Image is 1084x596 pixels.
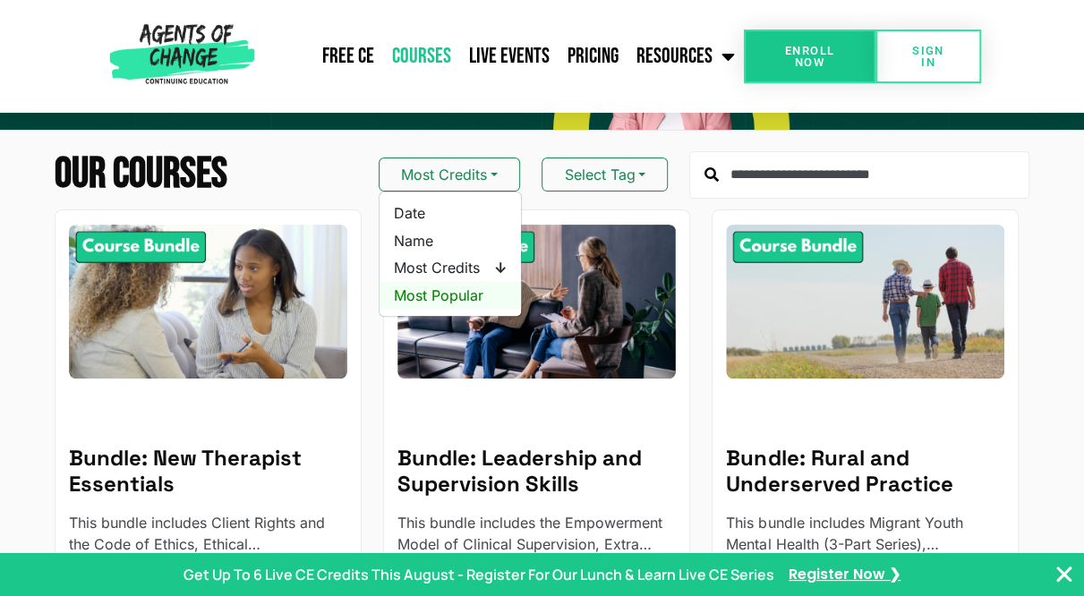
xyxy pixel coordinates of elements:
button: Close Banner [1054,564,1075,585]
a: Live Events [460,34,559,79]
span: SIGN IN [904,45,952,68]
a: Date [380,200,521,226]
a: Register Now ❯ [789,565,900,584]
a: Free CE [313,34,383,79]
h5: Bundle: Rural and Underserved Practice [726,446,1004,498]
a: Most Credits↓ [380,254,521,281]
a: Pricing [559,34,627,79]
h2: Our Courses [55,153,227,196]
a: Resources [627,34,744,79]
img: Rural and Underserved Practice - 8 Credit CE Bundle [726,225,1004,379]
a: SIGN IN [875,30,981,83]
h5: Bundle: New Therapist Essentials [69,446,347,498]
h5: Bundle: Leadership and Supervision Skills [397,446,676,498]
span: Most Popular [394,285,507,305]
a: Name [380,227,521,254]
p: Get Up To 6 Live CE Credits This August - Register For Our Lunch & Learn Live CE Series [184,564,774,585]
a: Enroll Now [744,30,875,83]
b: ↓ [494,258,507,277]
a: Courses [383,34,460,79]
img: Leadership and Supervision Skills - 8 Credit CE Bundle [397,225,676,379]
p: This bundle includes Client Rights and the Code of Ethics, Ethical Considerations with Kids and T... [69,512,347,555]
p: This bundle includes the Empowerment Model of Clinical Supervision, Extra Income and Business Ski... [397,512,676,555]
nav: Menu [261,34,744,79]
button: Most Credits [379,158,520,192]
button: Select Tag [542,158,668,192]
p: This bundle includes Migrant Youth Mental Health (3-Part Series), Native American Mental Health, ... [726,512,1004,555]
span: Name [394,231,507,251]
span: Date [394,203,507,223]
span: Most Credits [394,258,507,277]
span: Enroll Now [772,45,847,68]
a: Most Popular [380,282,521,309]
img: New Therapist Essentials - 10 Credit CE Bundle [69,225,347,379]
